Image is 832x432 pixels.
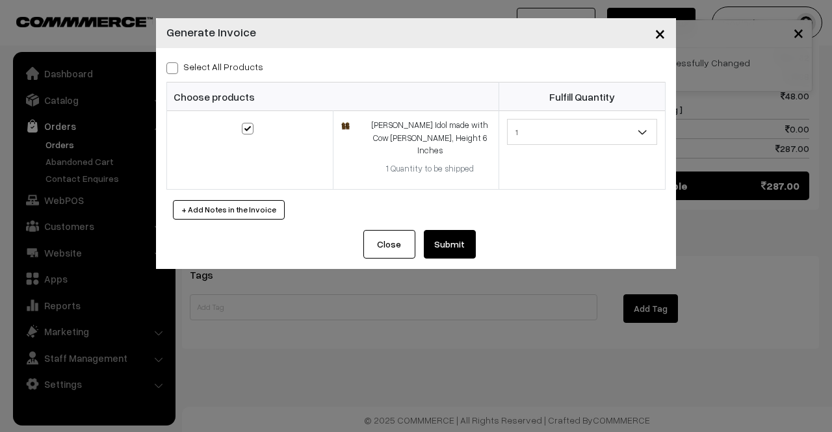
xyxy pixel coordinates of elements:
h4: Generate Invoice [166,23,256,41]
button: + Add Notes in the Invoice [173,200,285,220]
span: 1 [508,121,656,144]
div: 1 Quantity to be shipped [369,162,491,175]
label: Select all Products [166,60,263,73]
span: 1 [507,119,657,145]
img: 17284644256300shri-laxmi-ganesh-ji.png [341,120,350,132]
th: Fulfill Quantity [499,83,666,111]
th: Choose products [167,83,499,111]
div: [PERSON_NAME] Idol made with Cow [PERSON_NAME], Height 6 Inches [369,119,491,157]
button: Submit [424,230,476,259]
button: Close [363,230,415,259]
button: Close [644,13,676,53]
span: × [655,21,666,45]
